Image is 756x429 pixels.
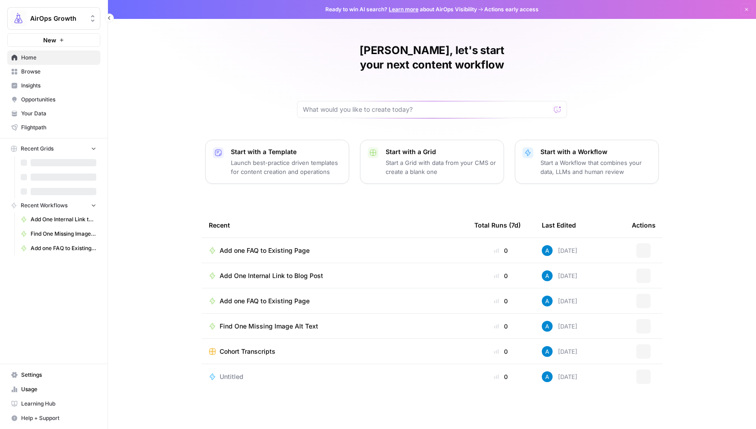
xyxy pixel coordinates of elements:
p: Start with a Template [231,147,342,156]
div: Recent [209,213,460,237]
span: Add One Internal Link to Blog Post [220,271,323,280]
span: Browse [21,68,96,76]
p: Start a Workflow that combines your data, LLMs and human review [540,158,651,176]
div: Last Edited [542,213,576,237]
span: Ready to win AI search? about AirOps Visibility [325,5,477,14]
a: Find One Missing Image Alt Text [209,322,460,331]
img: o3cqybgnmipr355j8nz4zpq1mc6x [542,346,553,357]
div: Total Runs (7d) [474,213,521,237]
a: Add one FAQ to Existing Page [209,246,460,255]
button: New [7,33,100,47]
span: Insights [21,82,96,90]
span: Your Data [21,110,96,118]
span: Opportunities [21,96,96,104]
img: AirOps Growth Logo [10,10,27,27]
span: Usage [21,385,96,393]
button: Start with a GridStart a Grid with data from your CMS or create a blank one [360,140,504,184]
a: Flightpath [7,120,100,135]
a: Untitled [209,372,460,381]
button: Help + Support [7,411,100,425]
button: Start with a TemplateLaunch best-practice driven templates for content creation and operations [205,140,349,184]
div: 0 [474,347,527,356]
img: o3cqybgnmipr355j8nz4zpq1mc6x [542,296,553,306]
div: [DATE] [542,321,577,332]
div: [DATE] [542,245,577,256]
a: Find One Missing Image Alt Text [17,227,100,241]
p: Start a Grid with data from your CMS or create a blank one [386,158,496,176]
span: AirOps Growth [30,14,85,23]
a: Usage [7,382,100,397]
span: Add one FAQ to Existing Page [220,246,310,255]
img: o3cqybgnmipr355j8nz4zpq1mc6x [542,321,553,332]
div: [DATE] [542,346,577,357]
div: 0 [474,271,527,280]
a: Browse [7,64,100,79]
span: Flightpath [21,123,96,132]
span: Help + Support [21,414,96,422]
a: Add One Internal Link to Blog Post [17,212,100,227]
div: 0 [474,322,527,331]
a: Insights [7,78,100,93]
h1: [PERSON_NAME], let's start your next content workflow [297,43,567,72]
span: Find One Missing Image Alt Text [31,230,96,238]
button: Start with a WorkflowStart a Workflow that combines your data, LLMs and human review [515,140,659,184]
div: [DATE] [542,371,577,382]
a: Settings [7,368,100,382]
div: 0 [474,372,527,381]
span: Untitled [220,372,243,381]
a: Add One Internal Link to Blog Post [209,271,460,280]
input: What would you like to create today? [303,105,550,114]
a: Learn more [389,6,418,13]
span: Recent Grids [21,145,54,153]
span: Home [21,54,96,62]
img: o3cqybgnmipr355j8nz4zpq1mc6x [542,270,553,281]
p: Start with a Grid [386,147,496,156]
button: Workspace: AirOps Growth [7,7,100,30]
a: Cohort Transcripts [209,347,460,356]
div: 0 [474,246,527,255]
span: Find One Missing Image Alt Text [220,322,318,331]
span: New [43,36,56,45]
span: Cohort Transcripts [220,347,275,356]
span: Actions early access [484,5,539,14]
a: Your Data [7,106,100,121]
a: Learning Hub [7,397,100,411]
p: Start with a Workflow [540,147,651,156]
a: Add one FAQ to Existing Page [17,241,100,256]
button: Recent Grids [7,142,100,155]
span: Add one FAQ to Existing Page [31,244,96,252]
span: Add One Internal Link to Blog Post [31,215,96,224]
a: Add one FAQ to Existing Page [209,297,460,306]
span: Add one FAQ to Existing Page [220,297,310,306]
span: Recent Workflows [21,201,67,210]
div: Actions [632,213,656,237]
img: o3cqybgnmipr355j8nz4zpq1mc6x [542,371,553,382]
button: Recent Workflows [7,199,100,212]
a: Home [7,50,100,65]
p: Launch best-practice driven templates for content creation and operations [231,158,342,176]
img: o3cqybgnmipr355j8nz4zpq1mc6x [542,245,553,256]
span: Settings [21,371,96,379]
div: 0 [474,297,527,306]
div: [DATE] [542,270,577,281]
span: Learning Hub [21,400,96,408]
a: Opportunities [7,92,100,107]
div: [DATE] [542,296,577,306]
